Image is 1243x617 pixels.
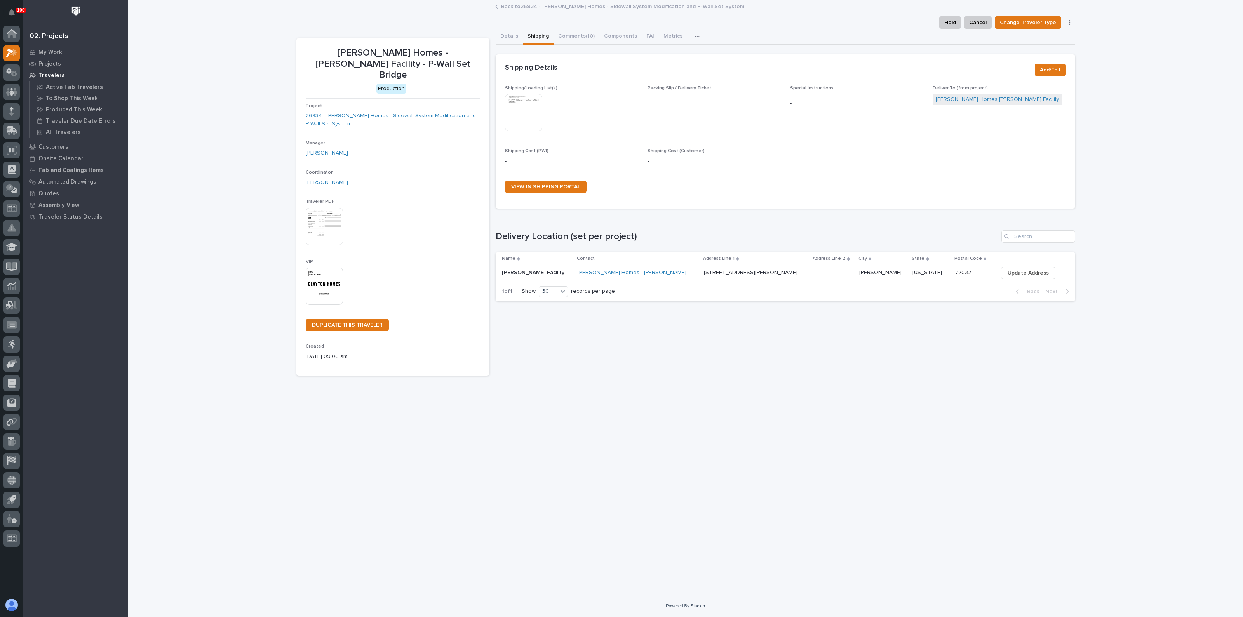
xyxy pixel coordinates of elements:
[38,155,84,162] p: Onsite Calendar
[933,86,988,90] span: Deliver To (from project)
[505,86,557,90] span: Shipping/Loading List(s)
[642,29,659,45] button: FAI
[306,149,348,157] a: [PERSON_NAME]
[505,181,587,193] a: VIEW IN SHIPPING PORTAL
[501,2,744,10] a: Back to26834 - [PERSON_NAME] Homes - Sidewall System Modification and P-Wall Set System
[813,268,816,276] p: -
[69,4,83,18] img: Workspace Logo
[1008,268,1049,278] span: Update Address
[38,190,59,197] p: Quotes
[648,86,711,90] span: Packing Slip / Delivery Ticket
[1001,230,1075,243] input: Search
[1010,288,1042,295] button: Back
[571,288,615,295] p: records per page
[46,95,98,102] p: To Shop This Week
[496,282,519,301] p: 1 of 1
[38,61,61,68] p: Projects
[30,104,128,115] a: Produced This Week
[522,288,536,295] p: Show
[23,188,128,199] a: Quotes
[505,149,548,153] span: Shipping Cost (PWI)
[10,9,20,22] div: Notifications100
[306,104,322,108] span: Project
[648,94,781,102] p: -
[23,199,128,211] a: Assembly View
[306,353,480,361] p: [DATE] 09:06 am
[578,269,686,276] a: [PERSON_NAME] Homes - [PERSON_NAME]
[306,319,389,331] a: DUPLICATE THIS TRAVELER
[704,268,799,276] p: [STREET_ADDRESS][PERSON_NAME]
[995,16,1061,29] button: Change Traveler Type
[46,118,116,125] p: Traveler Due Date Errors
[46,106,102,113] p: Produced This Week
[306,344,324,349] span: Created
[306,179,348,187] a: [PERSON_NAME]
[38,202,79,209] p: Assembly View
[936,96,1059,104] a: [PERSON_NAME] Homes [PERSON_NAME] Facility
[46,129,81,136] p: All Travelers
[30,115,128,126] a: Traveler Due Date Errors
[790,86,834,90] span: Special Instructions
[30,127,128,137] a: All Travelers
[496,231,998,242] h1: Delivery Location (set per project)
[3,5,20,21] button: Notifications
[505,157,638,165] p: -
[38,72,65,79] p: Travelers
[1000,18,1056,27] span: Change Traveler Type
[1045,288,1062,295] span: Next
[38,144,68,151] p: Customers
[858,254,867,263] p: City
[964,16,992,29] button: Cancel
[30,32,68,41] div: 02. Projects
[23,58,128,70] a: Projects
[38,214,103,221] p: Traveler Status Details
[511,184,580,189] span: VIEW IN SHIPPING PORTAL
[659,29,687,45] button: Metrics
[944,18,956,27] span: Hold
[939,16,961,29] button: Hold
[496,266,1075,280] tr: [PERSON_NAME] Facility[PERSON_NAME] Facility [PERSON_NAME] Homes - [PERSON_NAME] [STREET_ADDRESS]...
[523,29,554,45] button: Shipping
[23,70,128,81] a: Travelers
[23,46,128,58] a: My Work
[496,29,523,45] button: Details
[23,176,128,188] a: Automated Drawings
[38,49,62,56] p: My Work
[599,29,642,45] button: Components
[306,170,333,175] span: Coordinator
[969,18,987,27] span: Cancel
[666,603,705,608] a: Powered By Stacker
[502,254,515,263] p: Name
[955,268,973,276] p: 72032
[502,268,566,276] p: [PERSON_NAME] Facility
[859,268,903,276] p: [PERSON_NAME]
[376,84,406,94] div: Production
[17,7,25,13] p: 100
[46,84,103,91] p: Active Fab Travelers
[23,164,128,176] a: Fab and Coatings Items
[912,254,924,263] p: State
[577,254,595,263] p: Contact
[23,153,128,164] a: Onsite Calendar
[306,112,480,128] a: 26834 - [PERSON_NAME] Homes - Sidewall System Modification and P-Wall Set System
[1035,64,1066,76] button: Add/Edit
[30,93,128,104] a: To Shop This Week
[1022,288,1039,295] span: Back
[306,259,313,264] span: VIP
[306,199,334,204] span: Traveler PDF
[306,141,325,146] span: Manager
[912,268,944,276] p: [US_STATE]
[38,167,104,174] p: Fab and Coatings Items
[1040,65,1061,75] span: Add/Edit
[505,64,557,72] h2: Shipping Details
[38,179,96,186] p: Automated Drawings
[790,99,923,108] p: -
[23,211,128,222] a: Traveler Status Details
[813,254,845,263] p: Address Line 2
[1001,267,1055,279] button: Update Address
[312,322,383,328] span: DUPLICATE THIS TRAVELER
[306,47,480,81] p: [PERSON_NAME] Homes - [PERSON_NAME] Facility - P-Wall Set Bridge
[648,149,705,153] span: Shipping Cost (Customer)
[3,597,20,613] button: users-avatar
